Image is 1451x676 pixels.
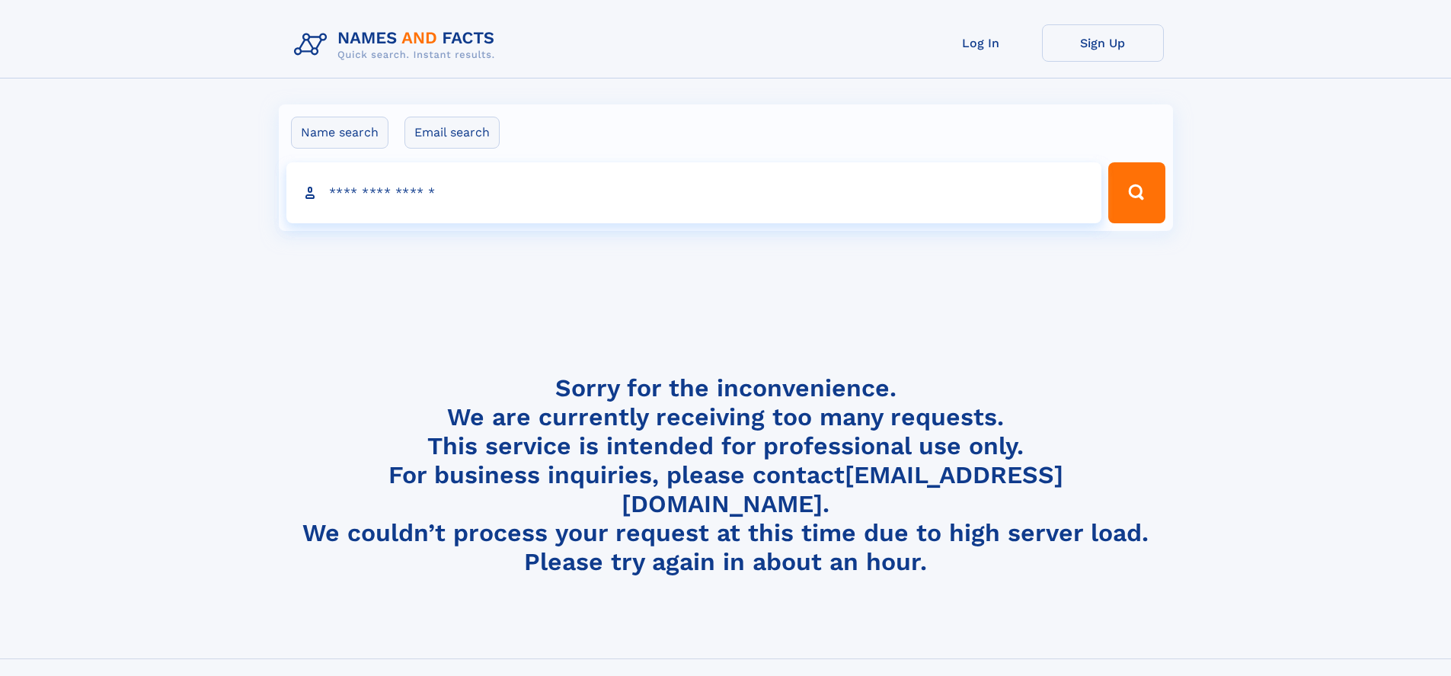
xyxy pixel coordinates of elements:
[288,24,507,66] img: Logo Names and Facts
[920,24,1042,62] a: Log In
[1108,162,1165,223] button: Search Button
[1042,24,1164,62] a: Sign Up
[622,460,1063,518] a: [EMAIL_ADDRESS][DOMAIN_NAME]
[404,117,500,149] label: Email search
[291,117,388,149] label: Name search
[286,162,1102,223] input: search input
[288,373,1164,577] h4: Sorry for the inconvenience. We are currently receiving too many requests. This service is intend...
